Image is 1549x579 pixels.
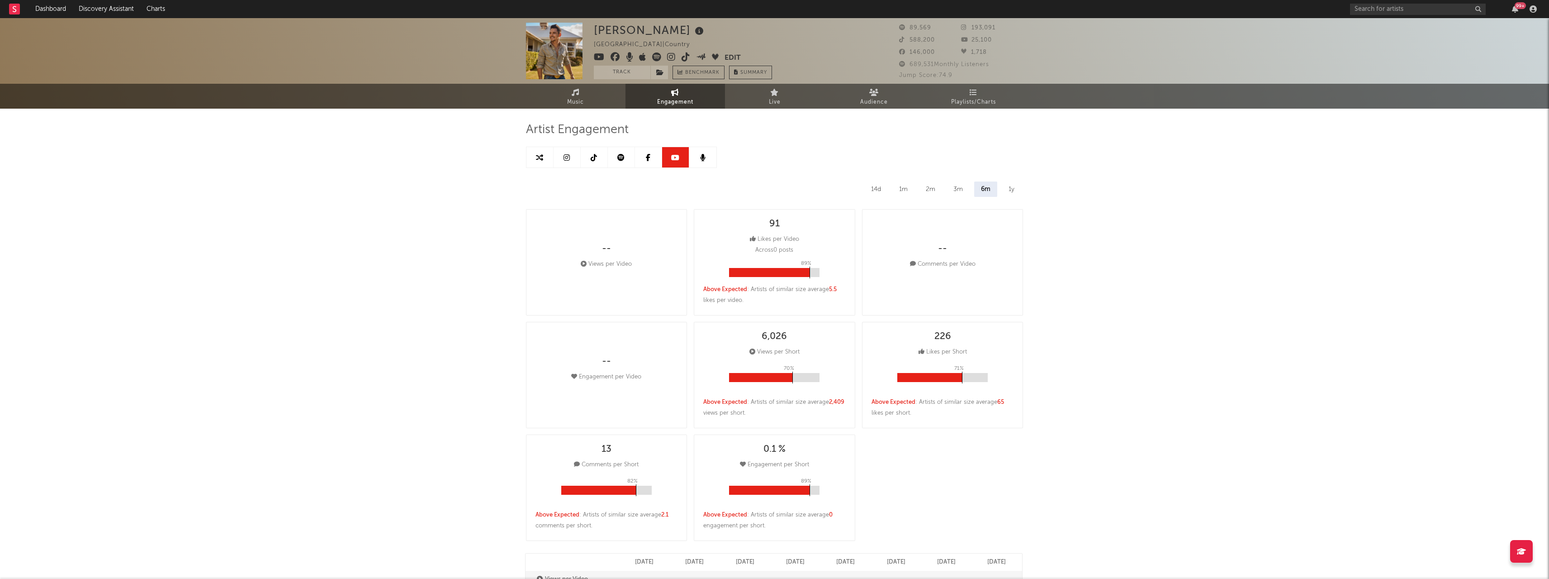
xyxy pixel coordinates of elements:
div: [PERSON_NAME] [594,23,706,38]
div: [GEOGRAPHIC_DATA] | Country [594,39,700,50]
span: 2.1 [661,512,668,518]
div: 226 [934,331,951,342]
span: Engagement [657,97,693,108]
div: Likes per Video [750,234,799,245]
div: Comments per Video [910,259,976,270]
span: 0 [829,512,833,518]
div: : Artists of similar size average comments per short . [535,510,678,531]
span: Artist Engagement [526,124,629,135]
p: [DATE] [736,557,754,568]
p: 89 % [801,258,811,269]
p: [DATE] [887,557,905,568]
a: Music [526,84,625,109]
span: Above Expected [703,287,747,292]
div: Views per Short [749,347,800,358]
button: Edit [725,53,741,64]
a: Engagement [625,84,725,109]
button: Track [594,66,650,79]
div: 91 [769,219,780,230]
div: 13 [602,444,611,455]
div: 6m [974,182,997,197]
p: 82 % [627,476,638,487]
div: 1y [1002,182,1021,197]
div: Comments per Short [574,459,639,470]
div: 2m [919,182,942,197]
p: Across 0 posts [755,245,793,256]
span: 65 [997,399,1004,405]
p: [DATE] [836,557,855,568]
span: Live [769,97,781,108]
div: 3m [947,182,970,197]
div: 1m [892,182,914,197]
span: 5.5 [829,287,837,292]
div: -- [602,244,611,254]
span: Above Expected [872,399,915,405]
div: 14d [864,182,888,197]
div: Views per Video [581,259,632,270]
div: 6,026 [762,331,787,342]
div: Engagement per Video [571,372,641,383]
p: 71 % [954,363,964,374]
div: 99 + [1515,2,1526,9]
a: Playlists/Charts [924,84,1023,109]
div: : Artists of similar size average likes per video . [703,284,846,306]
span: Above Expected [535,512,579,518]
span: 193,091 [961,25,995,31]
span: 689,531 Monthly Listeners [899,62,989,67]
p: [DATE] [987,557,1006,568]
a: Audience [824,84,924,109]
input: Search for artists [1350,4,1486,15]
span: 146,000 [899,49,935,55]
div: 0.1 % [763,444,786,455]
span: 89,569 [899,25,931,31]
span: 25,100 [961,37,992,43]
span: 1,718 [961,49,987,55]
span: Music [567,97,584,108]
div: : Artists of similar size average engagement per short . [703,510,846,531]
p: 70 % [784,363,794,374]
div: : Artists of similar size average likes per short . [872,397,1014,419]
p: [DATE] [635,557,654,568]
span: 2,409 [829,399,844,405]
span: Audience [860,97,888,108]
a: Benchmark [673,66,725,79]
span: Above Expected [703,399,747,405]
div: -- [938,244,947,254]
span: Benchmark [685,67,720,78]
span: 588,200 [899,37,935,43]
span: Playlists/Charts [951,97,996,108]
p: [DATE] [786,557,805,568]
div: Likes per Short [919,347,967,358]
span: Summary [740,70,767,75]
button: Summary [729,66,772,79]
p: [DATE] [937,557,956,568]
div: -- [602,356,611,367]
div: Engagement per Short [740,459,809,470]
a: Live [725,84,824,109]
span: Above Expected [703,512,747,518]
div: : Artists of similar size average views per short . [703,397,846,419]
p: [DATE] [685,557,704,568]
button: 99+ [1512,5,1518,13]
span: Jump Score: 74.9 [899,72,952,78]
p: 89 % [801,476,811,487]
